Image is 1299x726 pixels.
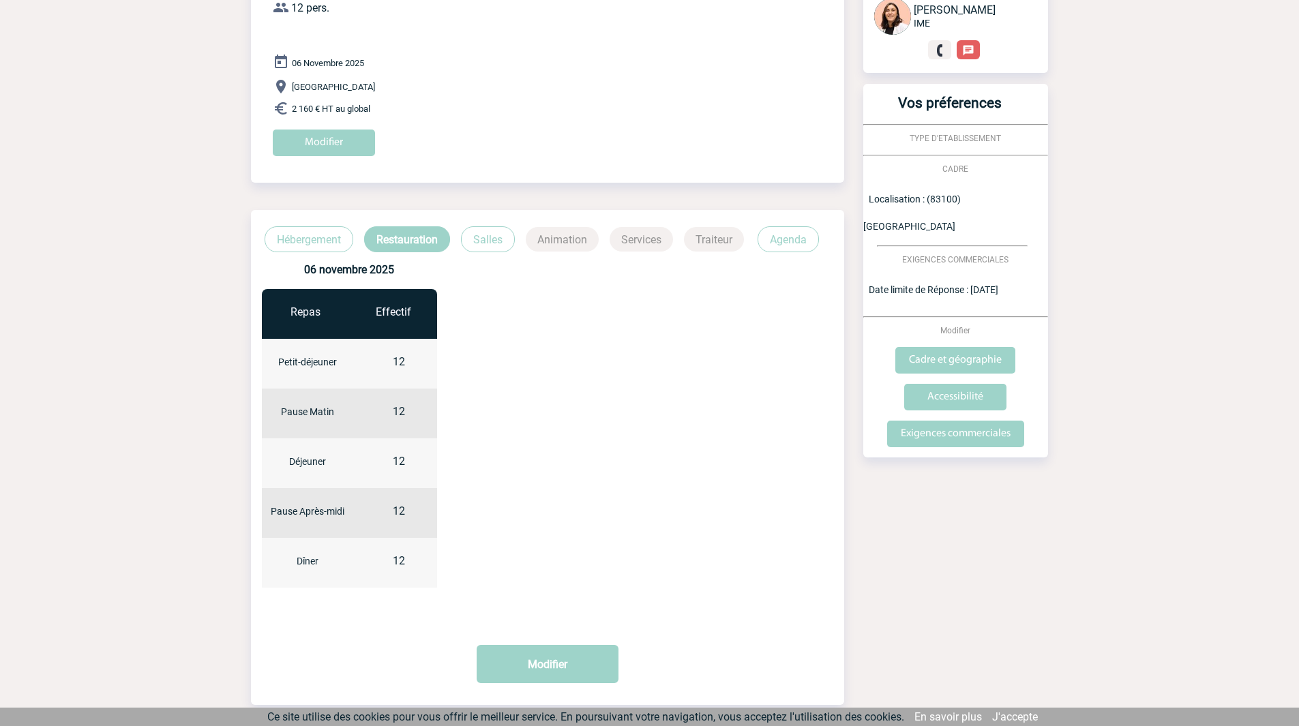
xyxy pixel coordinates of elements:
p: Traiteur [684,227,744,252]
div: Repas [262,305,350,318]
span: Pause Matin [281,406,334,417]
p: Agenda [758,226,819,252]
span: Date limite de Réponse : [DATE] [869,284,998,295]
button: Modifier [477,645,618,683]
span: 12 pers. [291,1,329,14]
p: Animation [526,227,599,252]
input: Cadre et géographie [895,347,1015,374]
img: chat-24-px-w.png [962,44,974,57]
span: Petit-déjeuner [278,357,337,367]
div: Effectif [349,305,437,318]
input: Exigences commerciales [887,421,1024,447]
span: 12 [393,405,405,418]
span: [GEOGRAPHIC_DATA] [292,82,375,92]
span: Localisation : (83100) [GEOGRAPHIC_DATA] [863,194,961,232]
input: Accessibilité [904,384,1006,410]
span: TYPE D'ETABLISSEMENT [910,134,1001,143]
h3: Vos préferences [869,95,1032,124]
b: 06 novembre 2025 [304,263,394,276]
span: Déjeuner [289,456,326,467]
span: 2 160 € HT au global [292,104,370,114]
span: IME [914,18,930,29]
span: 12 [393,355,405,368]
span: [PERSON_NAME] [914,3,996,16]
span: Modifier [940,326,970,335]
span: CADRE [942,164,968,174]
p: Hébergement [265,226,353,252]
p: Services [610,227,673,252]
input: Modifier [273,130,375,156]
p: Salles [461,226,515,252]
span: 12 [393,504,405,517]
img: fixe.png [934,44,946,57]
span: 12 [393,455,405,468]
span: Dîner [297,556,318,566]
a: J'accepte [992,710,1038,723]
a: En savoir plus [914,710,982,723]
span: Ce site utilise des cookies pour vous offrir le meilleur service. En poursuivant votre navigation... [267,710,904,723]
p: Restauration [364,226,450,252]
span: 06 Novembre 2025 [292,58,364,68]
span: EXIGENCES COMMERCIALES [902,255,1009,264]
span: 12 [393,554,405,567]
span: Pause Après-midi [271,506,344,517]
